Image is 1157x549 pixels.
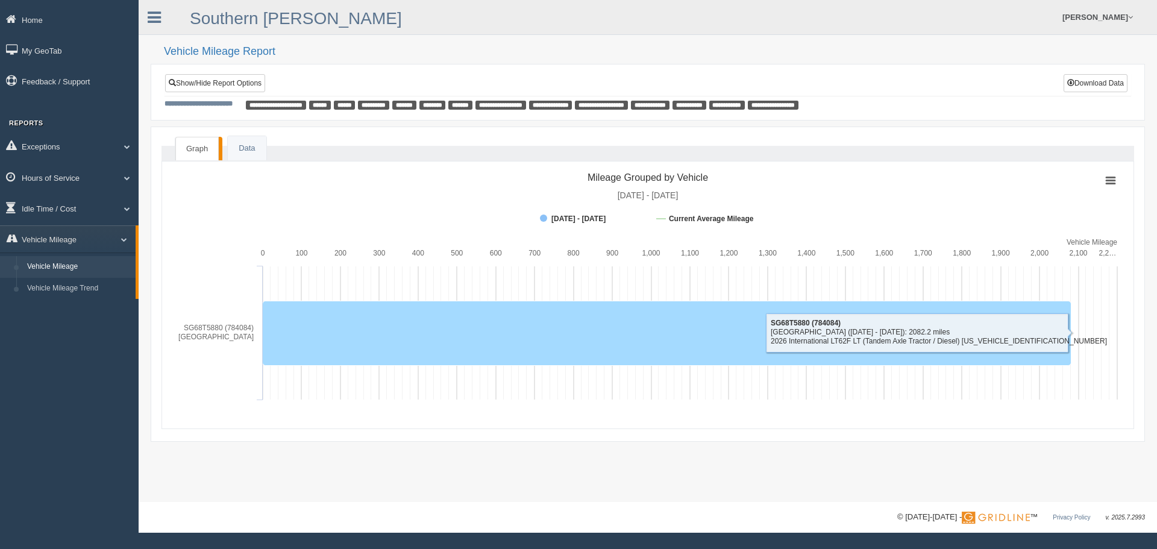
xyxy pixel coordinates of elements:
[992,249,1010,257] text: 1,900
[914,249,932,257] text: 1,700
[295,249,307,257] text: 100
[178,333,254,341] tspan: [GEOGRAPHIC_DATA]
[1064,74,1127,92] button: Download Data
[164,46,1145,58] h2: Vehicle Mileage Report
[1030,249,1049,257] text: 2,000
[797,249,815,257] text: 1,400
[334,249,346,257] text: 200
[1053,514,1090,521] a: Privacy Policy
[759,249,777,257] text: 1,300
[875,249,893,257] text: 1,600
[962,512,1030,524] img: Gridline
[551,215,606,223] tspan: [DATE] - [DATE]
[184,324,254,332] tspan: SG68T5880 (784084)
[261,249,265,257] text: 0
[897,511,1145,524] div: © [DATE]-[DATE] - ™
[669,215,754,223] tspan: Current Average Mileage
[451,249,463,257] text: 500
[412,249,424,257] text: 400
[175,137,219,161] a: Graph
[606,249,618,257] text: 900
[373,249,385,257] text: 300
[588,172,708,183] tspan: Mileage Grouped by Vehicle
[190,9,402,28] a: Southern [PERSON_NAME]
[681,249,699,257] text: 1,100
[568,249,580,257] text: 800
[1067,238,1117,246] tspan: Vehicle Mileage
[22,278,136,300] a: Vehicle Mileage Trend
[720,249,738,257] text: 1,200
[490,249,502,257] text: 600
[22,256,136,278] a: Vehicle Mileage
[228,136,266,161] a: Data
[1106,514,1145,521] span: v. 2025.7.2993
[1099,249,1117,257] tspan: 2,2…
[1070,249,1088,257] text: 2,100
[836,249,854,257] text: 1,500
[953,249,971,257] text: 1,800
[528,249,541,257] text: 700
[165,74,265,92] a: Show/Hide Report Options
[642,249,660,257] text: 1,000
[618,190,679,200] tspan: [DATE] - [DATE]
